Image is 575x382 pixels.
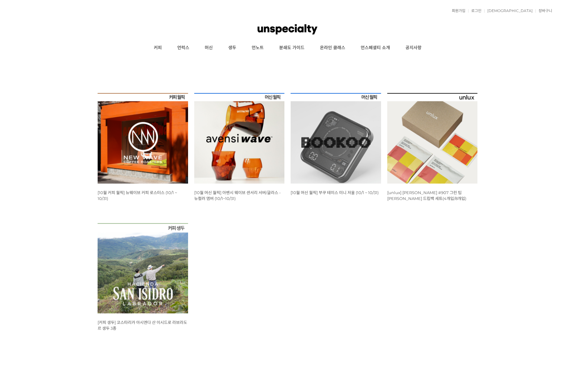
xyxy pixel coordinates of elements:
[98,223,188,314] img: 코스타리카 아시엔다 산 이시드로 라브라도르
[220,40,244,56] a: 생두
[535,9,552,13] a: 장바구니
[98,93,188,184] img: [10월 커피 월픽] 뉴웨이브 커피 로스터스 (10/1 ~ 10/31)
[312,40,353,56] a: 온라인 클래스
[468,9,481,13] a: 로그인
[194,190,281,201] a: [10월 머신 월픽] 아벤시 웨이브 센서리 서버/글라스 - 뉴컬러 앰버 (10/1~10/31)
[194,93,285,184] img: [10월 머신 월픽] 아벤시 웨이브 센서리 서버/글라스 - 뉴컬러 앰버 (10/1~10/31)
[258,20,317,39] img: 언스페셜티 몰
[271,40,312,56] a: 분쇄도 가이드
[291,93,381,184] img: [10월 머신 월픽] 부쿠 테미스 미니 저울 (10/1 ~ 10/31)
[197,40,220,56] a: 머신
[398,40,429,56] a: 공지사항
[449,9,465,13] a: 회원가입
[291,190,379,195] a: [10월 머신 월픽] 부쿠 테미스 미니 저울 (10/1 ~ 10/31)
[146,40,170,56] a: 커피
[170,40,197,56] a: 언럭스
[98,320,187,331] a: [커피 생두] 코스타리카 아시엔다 산 이시드로 라브라도르 생두 3종
[484,9,533,13] a: [DEMOGRAPHIC_DATA]
[353,40,398,56] a: 언스페셜티 소개
[387,190,466,201] a: [unlux] [PERSON_NAME] #907 그린 팁 [PERSON_NAME] 드립백 세트(4개입/8개입)
[387,93,478,184] img: [unlux] 파나마 잰슨 #907 그린 팁 게이샤 워시드 드립백 세트(4개입/8개입)
[98,190,177,201] a: [10월 커피 월픽] 뉴웨이브 커피 로스터스 (10/1 ~ 10/31)
[244,40,271,56] a: 언노트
